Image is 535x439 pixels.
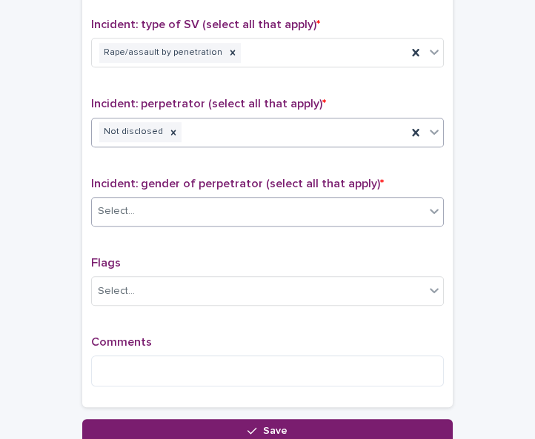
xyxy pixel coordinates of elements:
[263,426,288,436] span: Save
[99,122,165,142] div: Not disclosed
[99,43,225,63] div: Rape/assault by penetration
[91,178,384,190] span: Incident: gender of perpetrator (select all that apply)
[91,336,152,348] span: Comments
[91,19,320,30] span: Incident: type of SV (select all that apply)
[98,204,135,219] div: Select...
[91,98,326,110] span: Incident: perpetrator (select all that apply)
[98,284,135,299] div: Select...
[91,257,121,269] span: Flags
